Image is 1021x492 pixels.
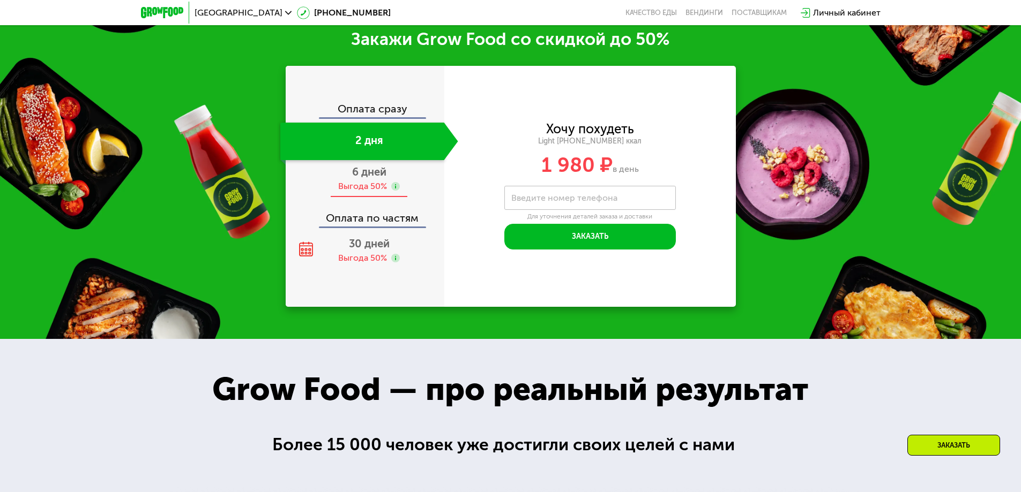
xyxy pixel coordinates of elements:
[504,224,676,249] button: Заказать
[504,213,676,221] div: Для уточнения деталей заказа и доставки
[297,6,391,19] a: [PHONE_NUMBER]
[349,237,390,250] span: 30 дней
[189,365,832,413] div: Grow Food — про реальный результат
[287,202,444,226] div: Оплата по частям
[546,123,634,135] div: Хочу похудеть
[287,103,444,117] div: Оплата сразу
[272,432,749,458] div: Более 15 000 человек уже достигли своих целей с нами
[338,252,387,264] div: Выгода 50%
[907,435,1000,456] div: Заказать
[685,9,723,17] a: Вендинги
[195,9,282,17] span: [GEOGRAPHIC_DATA]
[732,9,787,17] div: поставщикам
[352,165,386,178] span: 6 дней
[613,164,639,174] span: в день
[444,137,736,146] div: Light [PHONE_NUMBER] ккал
[511,195,617,201] label: Введите номер телефона
[338,180,387,192] div: Выгода 50%
[813,6,881,19] div: Личный кабинет
[625,9,677,17] a: Качество еды
[541,153,613,177] span: 1 980 ₽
